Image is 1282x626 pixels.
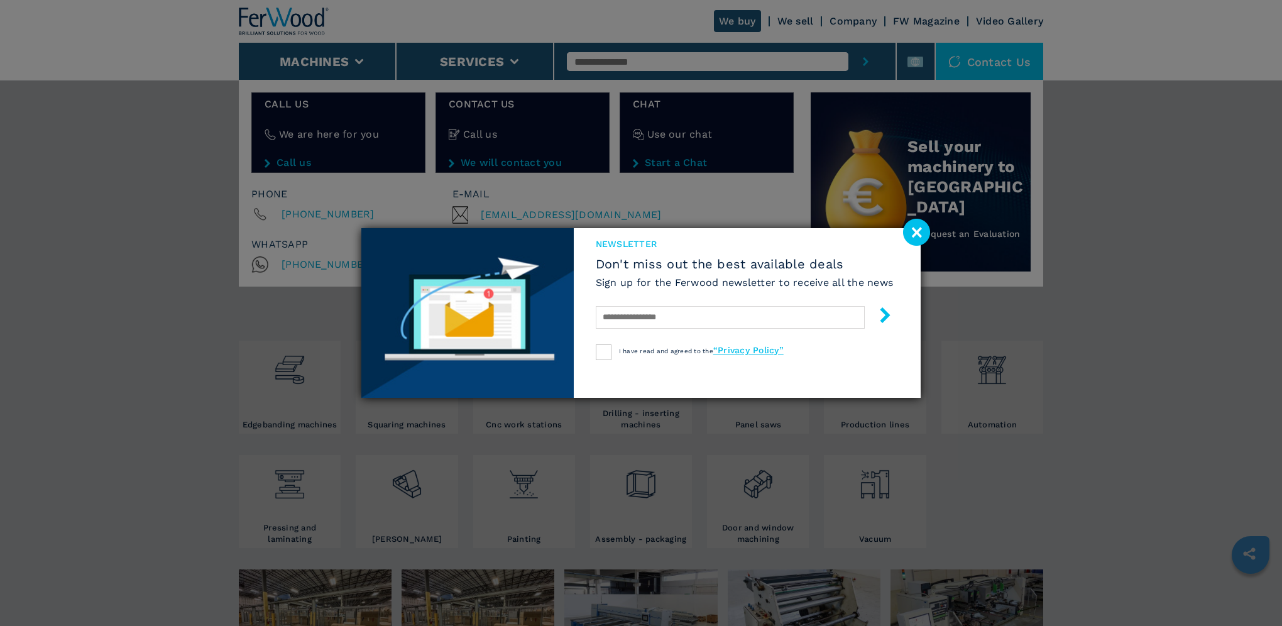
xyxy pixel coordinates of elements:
h6: Sign up for the Ferwood newsletter to receive all the news [596,275,894,290]
a: “Privacy Policy” [713,345,784,355]
span: Don't miss out the best available deals [596,256,894,272]
button: submit-button [865,302,893,332]
span: I have read and agreed to the [619,348,784,354]
span: newsletter [596,238,894,250]
img: Newsletter image [361,228,574,398]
